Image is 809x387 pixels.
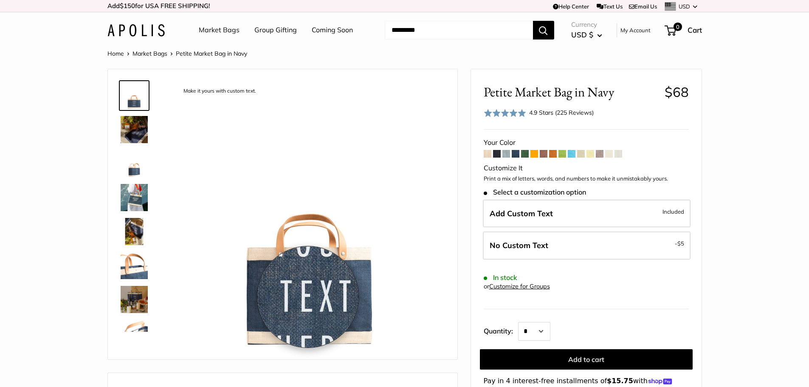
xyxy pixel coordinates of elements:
[119,216,149,247] a: Petite Market Bag in Navy
[176,82,445,351] img: description_Make it yours with custom text.
[571,28,602,42] button: USD $
[119,250,149,281] a: description_Super soft and durable leather handles.
[677,240,684,247] span: $5
[484,107,594,119] div: 4.9 Stars (225 Reviews)
[121,218,148,245] img: Petite Market Bag in Navy
[121,320,148,347] img: description_Inner pocket good for daily drivers.
[484,84,658,100] span: Petite Market Bag in Navy
[119,80,149,111] a: description_Make it yours with custom text.
[121,150,148,177] img: Petite Market Bag in Navy
[483,232,691,260] label: Leave Blank
[484,175,689,183] p: Print a mix of letters, words, and numbers to make it unmistakably yours.
[119,148,149,179] a: Petite Market Bag in Navy
[597,3,623,10] a: Text Us
[484,136,689,149] div: Your Color
[571,30,593,39] span: USD $
[385,21,533,40] input: Search...
[665,84,689,100] span: $68
[533,21,554,40] button: Search
[120,2,135,10] span: $150
[121,184,148,211] img: Petite Market Bag in Navy
[119,114,149,145] a: Petite Market Bag in Navy
[121,252,148,279] img: description_Super soft and durable leather handles.
[662,206,684,217] span: Included
[107,50,124,57] a: Home
[484,162,689,175] div: Customize It
[176,50,247,57] span: Petite Market Bag in Navy
[121,116,148,143] img: Petite Market Bag in Navy
[254,24,297,37] a: Group Gifting
[121,286,148,313] img: Petite Market Bag in Navy
[119,182,149,213] a: Petite Market Bag in Navy
[119,284,149,315] a: Petite Market Bag in Navy
[484,188,586,196] span: Select a customization option
[480,349,693,370] button: Add to cart
[665,23,702,37] a: 0 Cart
[553,3,589,10] a: Help Center
[199,24,240,37] a: Market Bags
[571,19,602,31] span: Currency
[675,238,684,249] span: -
[107,48,247,59] nav: Breadcrumb
[107,24,165,37] img: Apolis
[484,274,517,282] span: In stock
[629,3,657,10] a: Email Us
[490,240,548,250] span: No Custom Text
[484,281,550,292] div: or
[119,318,149,349] a: description_Inner pocket good for daily drivers.
[484,319,518,341] label: Quantity:
[132,50,167,57] a: Market Bags
[529,108,594,117] div: 4.9 Stars (225 Reviews)
[679,3,690,10] span: USD
[673,23,682,31] span: 0
[490,209,553,218] span: Add Custom Text
[489,282,550,290] a: Customize for Groups
[483,200,691,228] label: Add Custom Text
[312,24,353,37] a: Coming Soon
[121,82,148,109] img: description_Make it yours with custom text.
[620,25,651,35] a: My Account
[688,25,702,34] span: Cart
[179,85,260,97] div: Make it yours with custom text.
